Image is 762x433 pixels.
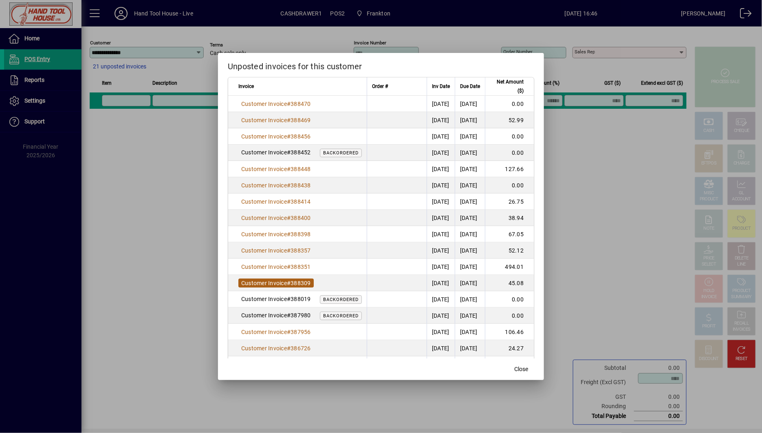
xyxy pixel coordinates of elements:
span: 388400 [291,215,311,221]
td: [DATE] [455,161,485,177]
span: 388448 [291,166,311,172]
span: # [287,117,291,123]
td: [DATE] [455,193,485,210]
span: 388414 [291,198,311,205]
td: [DATE] [455,210,485,226]
td: 106.46 [485,324,534,340]
span: # [287,231,291,237]
td: [DATE] [427,308,455,324]
span: # [287,264,291,270]
span: # [287,345,291,352]
td: [DATE] [427,112,455,128]
span: Customer Invoice [241,280,287,286]
span: Due Date [460,82,480,91]
a: Customer Invoice#388470 [238,99,314,108]
span: Customer Invoice [241,345,287,352]
td: [DATE] [455,308,485,324]
span: Customer Invoice [241,182,287,189]
td: [DATE] [427,324,455,340]
span: # [287,198,291,205]
span: Backordered [323,297,359,302]
td: [DATE] [455,259,485,275]
a: Customer Invoice#386726 [238,344,314,353]
span: Customer Invoice [241,101,287,107]
span: 388398 [291,231,311,237]
span: # [287,182,291,189]
td: [DATE] [427,259,455,275]
span: 388470 [291,101,311,107]
td: [DATE] [427,275,455,291]
span: # [287,215,291,221]
td: [DATE] [427,161,455,177]
td: [DATE] [427,356,455,373]
span: Customer Invoice [241,264,287,270]
a: Customer Invoice#388448 [238,165,314,174]
span: # [287,280,291,286]
td: [DATE] [455,177,485,193]
td: 38.94 [485,210,534,226]
span: Customer Invoice [241,329,287,335]
td: 52.12 [485,242,534,259]
span: 388309 [291,280,311,286]
td: [DATE] [455,356,485,373]
a: Customer Invoice#388414 [238,197,314,206]
td: 0.00 [485,145,534,161]
a: Customer Invoice#388469 [238,116,314,125]
td: [DATE] [427,242,455,259]
a: Customer Invoice#388456 [238,132,314,141]
td: [DATE] [455,112,485,128]
a: Customer Invoice#388357 [238,246,314,255]
td: 24.27 [485,340,534,356]
span: 388357 [291,247,311,254]
span: Backordered [323,150,359,156]
td: [DATE] [427,291,455,308]
td: [DATE] [427,193,455,210]
span: # [287,329,291,335]
td: 0.00 [485,308,534,324]
td: [DATE] [455,242,485,259]
td: 0.00 [485,291,534,308]
a: Customer Invoice#388309 [238,279,314,288]
span: # [287,133,291,140]
span: 386726 [291,345,311,352]
span: 388469 [291,117,311,123]
td: 52.99 [485,112,534,128]
td: [DATE] [427,96,455,112]
span: # [287,247,291,254]
a: Customer Invoice#388438 [238,181,314,190]
span: Customer Invoice [241,215,287,221]
td: [DATE] [427,145,455,161]
a: Customer Invoice#388351 [238,262,314,271]
td: [DATE] [427,340,455,356]
span: 388351 [291,264,311,270]
td: 494.01 [485,259,534,275]
button: Close [508,362,534,377]
span: Order # [372,82,388,91]
a: Customer Invoice#388400 [238,213,314,222]
a: Customer Invoice#387956 [238,327,314,336]
a: Customer Invoice#388398 [238,230,314,239]
span: Close [514,365,528,374]
span: Customer Invoice [241,166,287,172]
span: Net Amount ($) [490,77,524,95]
h2: Unposted invoices for this customer [218,53,544,77]
td: [DATE] [455,145,485,161]
td: [DATE] [427,226,455,242]
span: Customer Invoice [241,231,287,237]
td: [DATE] [455,275,485,291]
span: Customer Invoice [241,133,287,140]
td: [DATE] [455,291,485,308]
span: Customer Invoice [241,198,287,205]
span: # [287,166,291,172]
td: 5.01 [485,356,534,373]
td: 45.08 [485,275,534,291]
td: [DATE] [427,177,455,193]
span: Customer Invoice [241,247,287,254]
span: Inv Date [432,82,450,91]
span: 388438 [291,182,311,189]
td: [DATE] [427,128,455,145]
td: [DATE] [427,210,455,226]
td: 0.00 [485,96,534,112]
td: [DATE] [455,324,485,340]
span: 388456 [291,133,311,140]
